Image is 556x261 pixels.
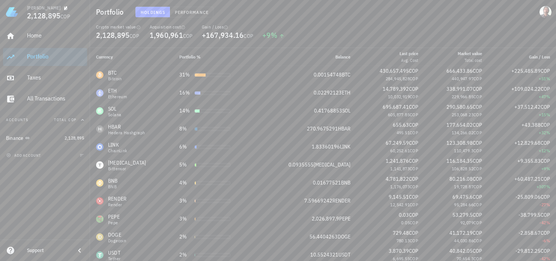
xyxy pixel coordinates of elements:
div: Home [27,32,84,39]
div: 3% [179,215,191,223]
div: 14% [179,107,191,115]
span: 12,542.91 [390,202,410,207]
div: -27 [494,201,550,208]
span: Gain / Loss [529,54,550,60]
span: COP [473,193,482,200]
div: avatar [539,6,551,18]
span: 44,030.86 [454,238,473,243]
span: COP [410,166,418,171]
span: COP [541,85,550,92]
span: 53,279.5 [452,211,473,218]
span: PEPE [339,215,350,222]
span: 666,433.86 [446,67,473,74]
span: 0.05 [401,220,410,225]
span: COP [183,33,193,39]
span: COP [473,148,482,153]
span: COP [410,76,418,81]
span: COP [473,94,482,99]
div: RENDER-icon [96,197,104,205]
div: ChainLink [108,148,128,153]
div: Ethereum [108,94,127,99]
span: COP [410,130,418,135]
div: +51 [494,75,550,82]
span: COP [409,247,418,254]
span: 780.13 [397,238,410,243]
div: [MEDICAL_DATA] [108,159,146,166]
div: All Transactions [27,95,84,102]
span: 1.83360196 [312,143,340,150]
span: 1,960,961 [150,30,183,40]
span: 69,475.6 [452,193,473,200]
div: +307 [494,183,550,190]
span: 9,145.51 [389,193,409,200]
span: COP [541,121,550,128]
span: % [546,184,550,189]
span: 0.02292123 [314,89,342,96]
span: COP [541,103,550,110]
span: 495.51 [397,130,410,135]
div: RENDER [108,195,127,202]
button: AccountsTotal COP [3,111,87,129]
span: SOL [342,107,350,114]
a: Binance 2,128,895 [3,129,87,147]
span: COP [409,211,418,218]
button: Performance [170,7,213,17]
span: COP [410,148,418,153]
span: COP [409,103,418,110]
span: COP [473,112,482,117]
span: COP [473,202,482,207]
h1: Portfolio [96,6,126,18]
span: 2,128,895 [27,10,60,21]
span: COP [409,121,418,128]
span: -25,809.06 [515,193,541,200]
span: Performance [174,9,209,15]
span: % [546,130,550,135]
span: Holdings [140,9,165,15]
span: 56.4404263 [310,233,338,240]
span: 0.0935555 [289,161,314,168]
div: Total cost [458,57,482,64]
span: 106,828.52 [452,166,473,171]
span: 729.48 [393,229,409,236]
span: HBAR [338,125,350,132]
div: LINK-icon [96,143,104,151]
span: 7.59669242 [304,197,332,204]
span: 2,128,895 [65,135,84,141]
div: -42 [494,219,550,226]
span: COP [473,229,482,236]
span: Currency [96,54,113,60]
div: PEPE [108,213,120,220]
div: 16% [179,89,191,97]
div: 31% [179,71,191,79]
th: Portfolio %: Not sorted. Activate to sort ascending. [173,48,258,66]
span: RENDER [332,197,350,204]
div: USDT-icon [96,251,104,259]
div: +15 [494,111,550,118]
span: COP [410,238,418,243]
span: 67,249.59 [386,139,409,146]
a: Taxes [3,69,87,87]
span: 253,068.23 [452,112,473,117]
div: Dogecoin [108,238,126,243]
span: +167,934.16 [202,30,244,40]
span: COP [541,175,550,182]
div: +12 [494,147,550,154]
span: COP [541,247,550,254]
span: 19,728.87 [454,184,473,189]
span: COP [409,193,418,200]
div: -6 [494,237,550,244]
span: COP [410,202,418,207]
div: Last price [400,50,418,57]
div: BNB [108,184,118,189]
span: 0.01677521 [313,179,341,186]
div: Bitcoin [108,76,122,81]
span: 41,172.19 [449,229,473,236]
span: +60,487.21 [514,175,541,182]
span: COP [473,103,482,110]
span: % [546,76,550,81]
span: +225,485.89 [511,67,541,74]
span: % [546,94,550,99]
span: COP [409,67,418,74]
button: Holdings [135,7,170,17]
span: 177,654.02 [446,121,473,128]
